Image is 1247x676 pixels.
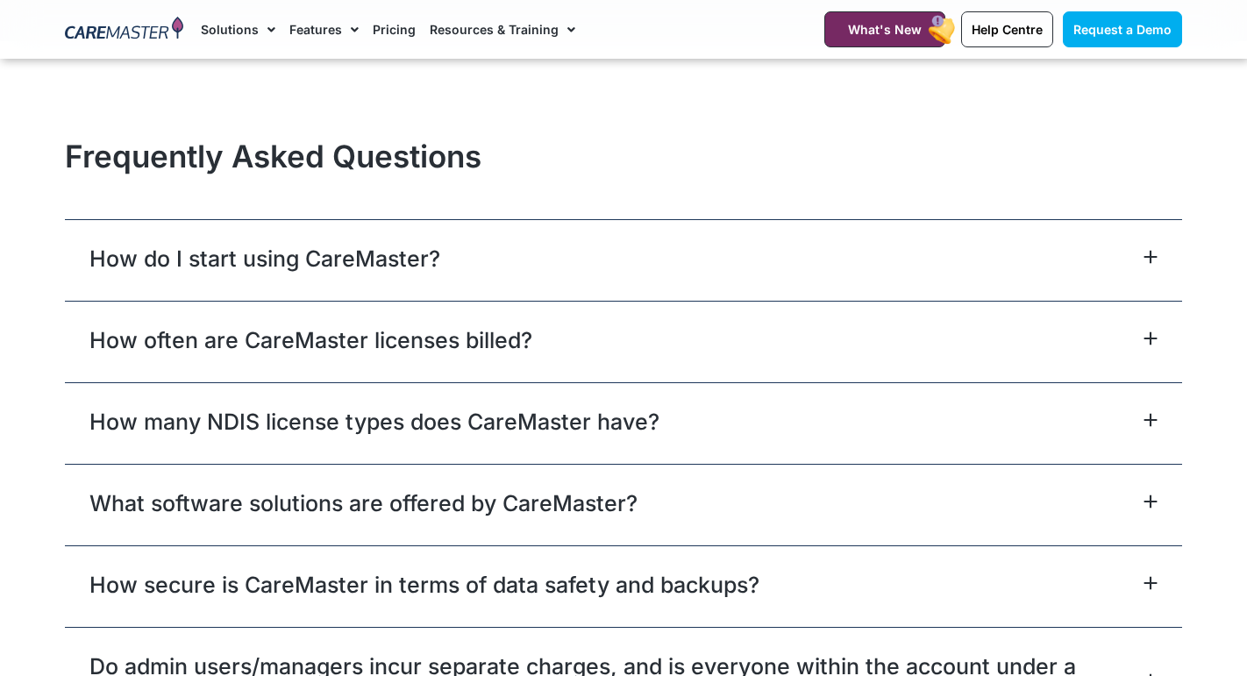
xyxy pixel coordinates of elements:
a: Request a Demo [1063,11,1182,47]
a: What software solutions are offered by CareMaster? [89,487,638,519]
a: How many NDIS license types does CareMaster have? [89,406,659,438]
a: Help Centre [961,11,1053,47]
div: How secure is CareMaster in terms of data safety and backups? [65,545,1182,627]
img: CareMaster Logo [65,17,183,43]
div: How do I start using CareMaster? [65,219,1182,301]
a: How do I start using CareMaster? [89,243,440,274]
a: How often are CareMaster licenses billed? [89,324,532,356]
span: Request a Demo [1073,22,1172,37]
span: Help Centre [972,22,1043,37]
span: What's New [848,22,922,37]
a: What's New [824,11,945,47]
div: How often are CareMaster licenses billed? [65,301,1182,382]
h2: Frequently Asked Questions [65,138,1182,174]
a: How secure is CareMaster in terms of data safety and backups? [89,569,759,601]
div: What software solutions are offered by CareMaster? [65,464,1182,545]
div: How many NDIS license types does CareMaster have? [65,382,1182,464]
